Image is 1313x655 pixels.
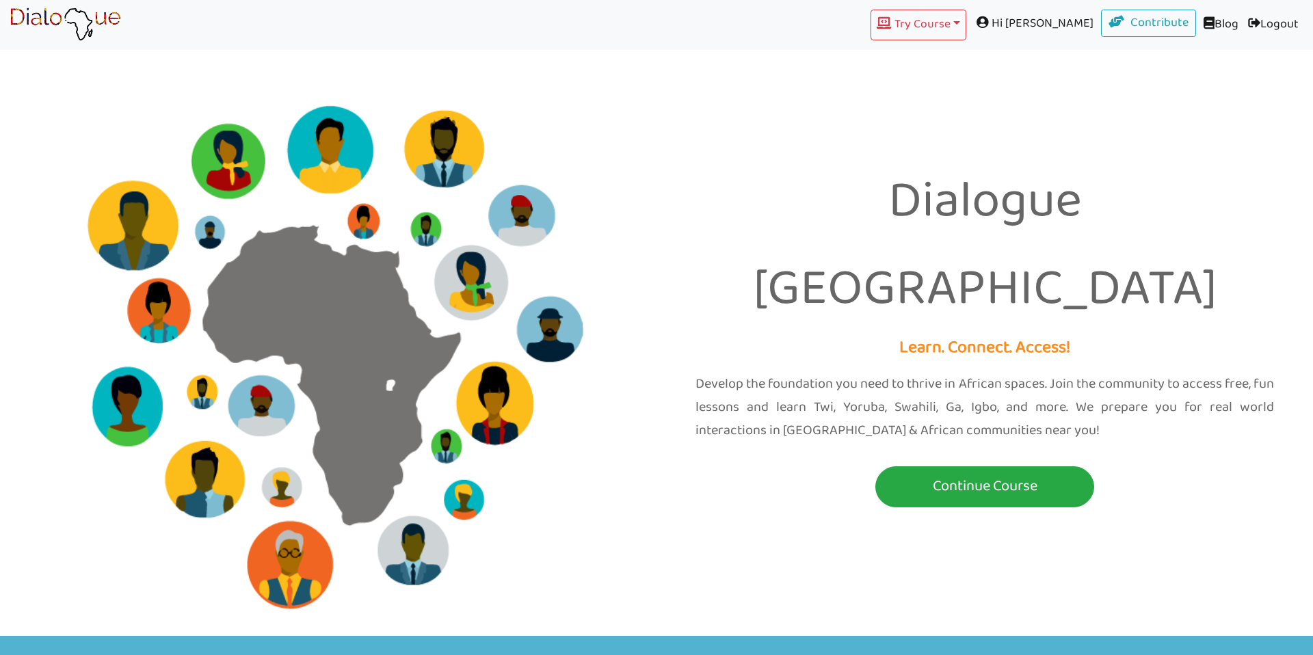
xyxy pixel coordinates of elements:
[879,474,1091,499] p: Continue Course
[1196,10,1243,40] a: Blog
[875,466,1094,507] button: Continue Course
[1101,10,1197,37] a: Contribute
[10,8,121,42] img: learn African language platform app
[667,334,1303,363] p: Learn. Connect. Access!
[695,373,1274,442] p: Develop the foundation you need to thrive in African spaces. Join the community to access free, f...
[667,159,1303,334] p: Dialogue [GEOGRAPHIC_DATA]
[871,10,966,40] button: Try Course
[1243,10,1303,40] a: Logout
[966,10,1101,38] span: Hi [PERSON_NAME]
